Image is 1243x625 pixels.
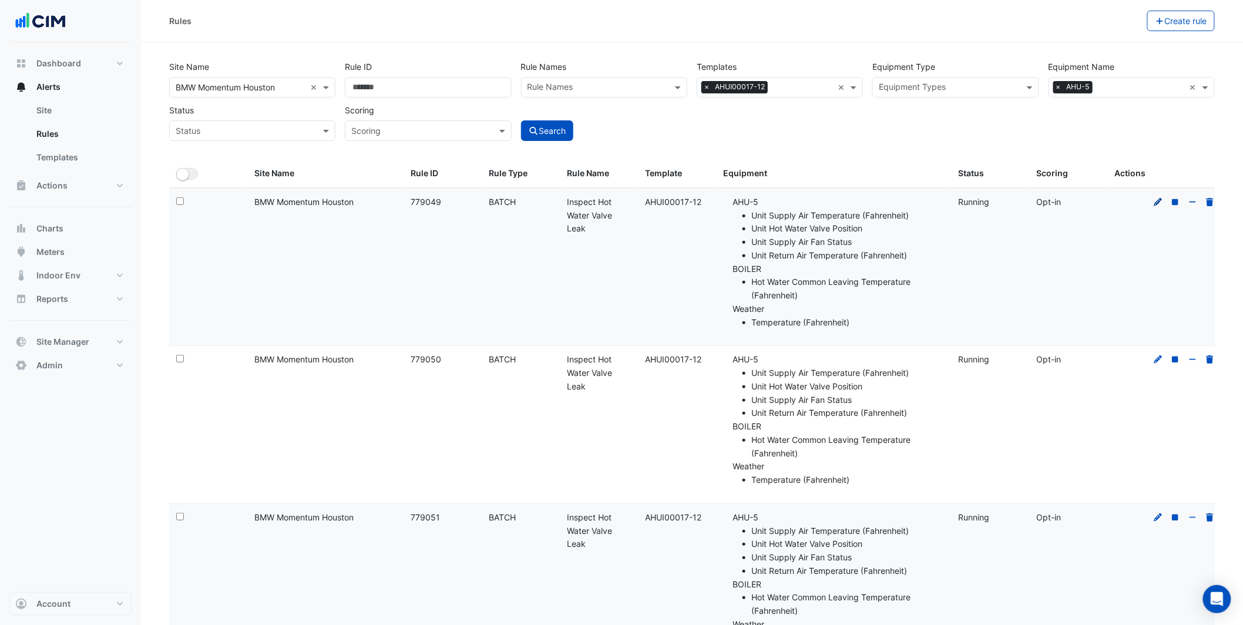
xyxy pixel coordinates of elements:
label: Status [169,100,194,120]
div: BMW Momentum Houston [254,511,397,525]
li: Temperature (Fahrenheit) [752,316,944,330]
li: Unit Hot Water Valve Position [752,380,944,394]
span: × [1053,81,1064,93]
span: Site Manager [36,336,89,348]
div: Equipment [724,167,944,180]
div: BMW Momentum Houston [254,353,397,367]
div: 779050 [411,353,475,367]
span: Indoor Env [36,270,80,281]
button: Reports [9,287,132,311]
li: Unit Hot Water Valve Position [752,222,944,236]
a: Stop Rule [1170,197,1181,207]
div: Rule Name [567,167,631,180]
div: BMW Momentum Houston [254,196,397,209]
button: Account [9,592,132,616]
img: Company Logo [14,9,67,33]
div: Template [646,167,710,180]
label: Rule Names [521,56,567,77]
a: Stop Rule [1170,354,1181,364]
li: Unit Supply Air Fan Status [752,551,944,564]
li: BOILER [733,578,944,618]
a: Opt-out [1188,512,1198,522]
span: Admin [36,359,63,371]
li: Hot Water Common Leaving Temperature (Fahrenheit) [752,275,944,303]
li: Unit Supply Air Temperature (Fahrenheit) [752,525,944,538]
li: Unit Supply Air Fan Status [752,394,944,407]
li: Unit Supply Air Temperature (Fahrenheit) [752,367,944,380]
li: Unit Return Air Temperature (Fahrenheit) [752,406,944,420]
li: Hot Water Common Leaving Temperature (Fahrenheit) [752,591,944,618]
label: Site Name [169,56,209,77]
div: Running [958,196,1022,209]
label: Scoring [345,100,374,120]
app-icon: Alerts [15,81,27,93]
a: Opt-out [1188,354,1198,364]
div: Rule Type [489,167,553,180]
div: AHUI00017-12 [646,353,710,367]
li: Weather [733,460,944,487]
span: Alerts [36,81,61,93]
button: Site Manager [9,330,132,354]
div: Rule ID [411,167,475,180]
div: Equipment Types [877,80,946,96]
button: Dashboard [9,52,132,75]
app-icon: Site Manager [15,336,27,348]
label: Equipment Type [872,56,935,77]
span: Meters [36,246,65,258]
span: Account [36,598,70,610]
li: Unit Return Air Temperature (Fahrenheit) [752,564,944,578]
label: Templates [697,56,737,77]
div: Inspect Hot Water Valve Leak [567,353,631,393]
app-icon: Dashboard [15,58,27,69]
button: Alerts [9,75,132,99]
a: Opt-out [1188,197,1198,207]
span: AHUI00017-12 [712,81,768,93]
div: 779049 [411,196,475,209]
button: Indoor Env [9,264,132,287]
button: Create rule [1147,11,1215,31]
app-icon: Charts [15,223,27,234]
li: Unit Supply Air Fan Status [752,236,944,249]
li: Unit Return Air Temperature (Fahrenheit) [752,249,944,263]
div: Inspect Hot Water Valve Leak [567,511,631,551]
button: Admin [9,354,132,377]
div: Status [958,167,1022,180]
li: BOILER [733,420,944,460]
span: Clear [838,81,848,93]
a: Edit Rule [1153,354,1164,364]
a: Delete Rule [1205,512,1215,522]
span: Reports [36,293,68,305]
button: Charts [9,217,132,240]
li: Temperature (Fahrenheit) [752,473,944,487]
span: Actions [36,180,68,191]
a: Templates [27,146,132,169]
div: BATCH [489,196,553,209]
div: Open Intercom Messenger [1203,585,1231,613]
div: Rules [169,15,192,27]
li: Weather [733,303,944,330]
div: Actions [1114,167,1218,180]
a: Site [27,99,132,122]
button: Actions [9,174,132,197]
div: BATCH [489,353,553,367]
div: Running [958,353,1022,367]
button: Meters [9,240,132,264]
div: Rule Names [526,80,573,96]
a: Edit Rule [1153,197,1164,207]
li: AHU-5 [733,196,944,263]
div: Scoring [1036,167,1100,180]
div: Opt-in [1036,511,1100,525]
ui-switch: Toggle Select All [176,168,198,178]
div: BATCH [489,511,553,525]
app-icon: Indoor Env [15,270,27,281]
span: Dashboard [36,58,81,69]
a: Stop Rule [1170,512,1181,522]
a: Edit Rule [1153,512,1164,522]
app-icon: Actions [15,180,27,191]
li: Unit Supply Air Temperature (Fahrenheit) [752,209,944,223]
div: Running [958,511,1022,525]
a: Rules [27,122,132,146]
a: Delete Rule [1205,197,1215,207]
li: Hot Water Common Leaving Temperature (Fahrenheit) [752,434,944,461]
span: Clear [1190,81,1200,93]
